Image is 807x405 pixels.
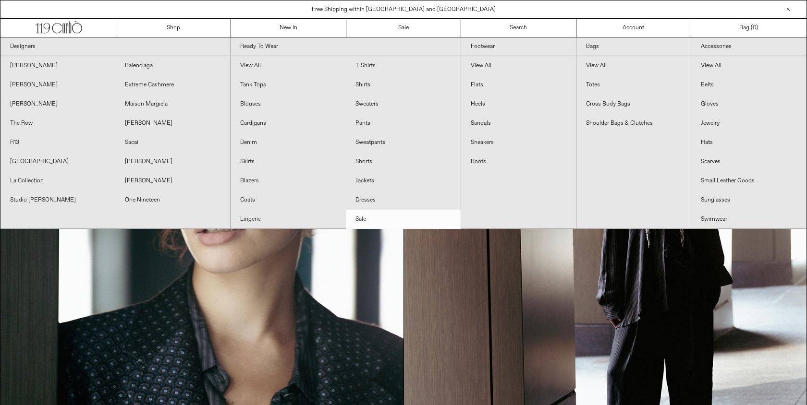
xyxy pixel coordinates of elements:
a: Extreme Cashmere [115,75,230,95]
a: Dresses [346,191,461,210]
a: Search [461,19,576,37]
a: Free Shipping within [GEOGRAPHIC_DATA] and [GEOGRAPHIC_DATA] [312,6,496,13]
a: Account [576,19,691,37]
a: Accessories [691,37,807,56]
a: Tank Tops [231,75,345,95]
a: Gloves [691,95,807,114]
a: Jewelry [691,114,807,133]
a: Small Leather Goods [691,171,807,191]
a: Denim [231,133,345,152]
a: View All [461,56,576,75]
a: Ready To Wear [231,37,460,56]
a: Boots [461,152,576,171]
a: R13 [0,133,115,152]
a: Sweaters [346,95,461,114]
a: [GEOGRAPHIC_DATA] [0,152,115,171]
a: Footwear [461,37,576,56]
a: Sunglasses [691,191,807,210]
a: Lingerie [231,210,345,229]
a: Shop [116,19,231,37]
a: [PERSON_NAME] [0,75,115,95]
a: Blazers [231,171,345,191]
a: Sweatpants [346,133,461,152]
span: ) [753,24,758,32]
a: Sale [346,210,461,229]
a: The Row [0,114,115,133]
a: Swimwear [691,210,807,229]
a: Pants [346,114,461,133]
a: La Collection [0,171,115,191]
a: Cross Body Bags [576,95,691,114]
a: Totes [576,75,691,95]
a: Skirts [231,152,345,171]
a: Sandals [461,114,576,133]
a: Shorts [346,152,461,171]
a: Sale [346,19,461,37]
a: Coats [231,191,345,210]
a: Shoulder Bags & Clutches [576,114,691,133]
a: Bag () [691,19,806,37]
a: Sneakers [461,133,576,152]
a: [PERSON_NAME] [0,95,115,114]
a: One Nineteen [115,191,230,210]
a: Jackets [346,171,461,191]
a: View All [576,56,691,75]
a: Flats [461,75,576,95]
a: [PERSON_NAME] [0,56,115,75]
a: Balenciaga [115,56,230,75]
a: Heels [461,95,576,114]
a: [PERSON_NAME] [115,114,230,133]
a: Blouses [231,95,345,114]
a: Designers [0,37,230,56]
span: 0 [753,24,756,32]
a: View All [691,56,807,75]
a: Studio [PERSON_NAME] [0,191,115,210]
a: [PERSON_NAME] [115,171,230,191]
a: View All [231,56,345,75]
a: T-Shirts [346,56,461,75]
a: New In [231,19,346,37]
a: Bags [576,37,691,56]
a: Belts [691,75,807,95]
a: Sacai [115,133,230,152]
a: Scarves [691,152,807,171]
a: Maison Margiela [115,95,230,114]
a: Hats [691,133,807,152]
a: Cardigans [231,114,345,133]
a: Shirts [346,75,461,95]
a: [PERSON_NAME] [115,152,230,171]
